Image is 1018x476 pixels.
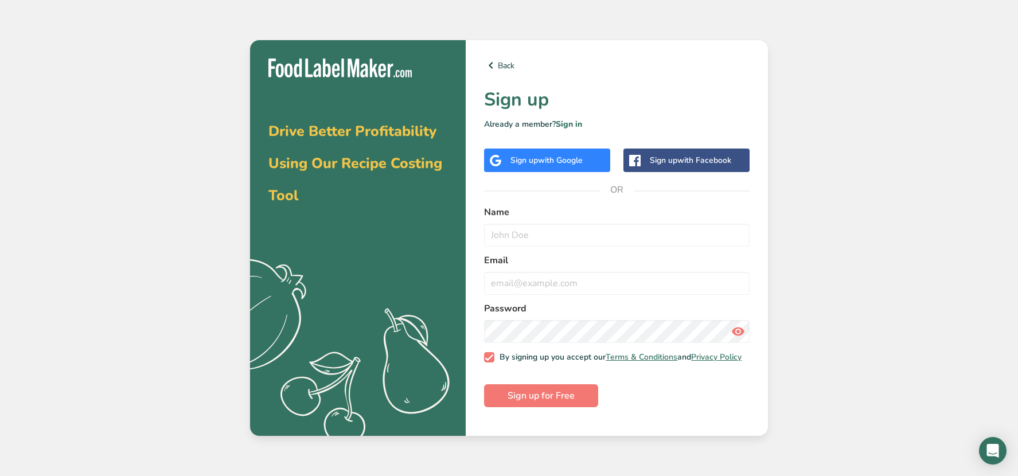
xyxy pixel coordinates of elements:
a: Privacy Policy [691,352,742,362]
span: By signing up you accept our and [494,352,742,362]
span: OR [600,173,634,207]
img: Food Label Maker [268,58,412,77]
a: Back [484,58,750,72]
span: Drive Better Profitability Using Our Recipe Costing Tool [268,122,442,205]
button: Sign up for Free [484,384,598,407]
input: email@example.com [484,272,750,295]
div: Sign up [510,154,583,166]
div: Open Intercom Messenger [979,437,1007,465]
span: Sign up for Free [508,389,575,403]
h1: Sign up [484,86,750,114]
label: Password [484,302,750,315]
label: Name [484,205,750,219]
span: with Google [538,155,583,166]
input: John Doe [484,224,750,247]
label: Email [484,253,750,267]
div: Sign up [650,154,731,166]
a: Terms & Conditions [606,352,677,362]
span: with Facebook [677,155,731,166]
p: Already a member? [484,118,750,130]
a: Sign in [556,119,582,130]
